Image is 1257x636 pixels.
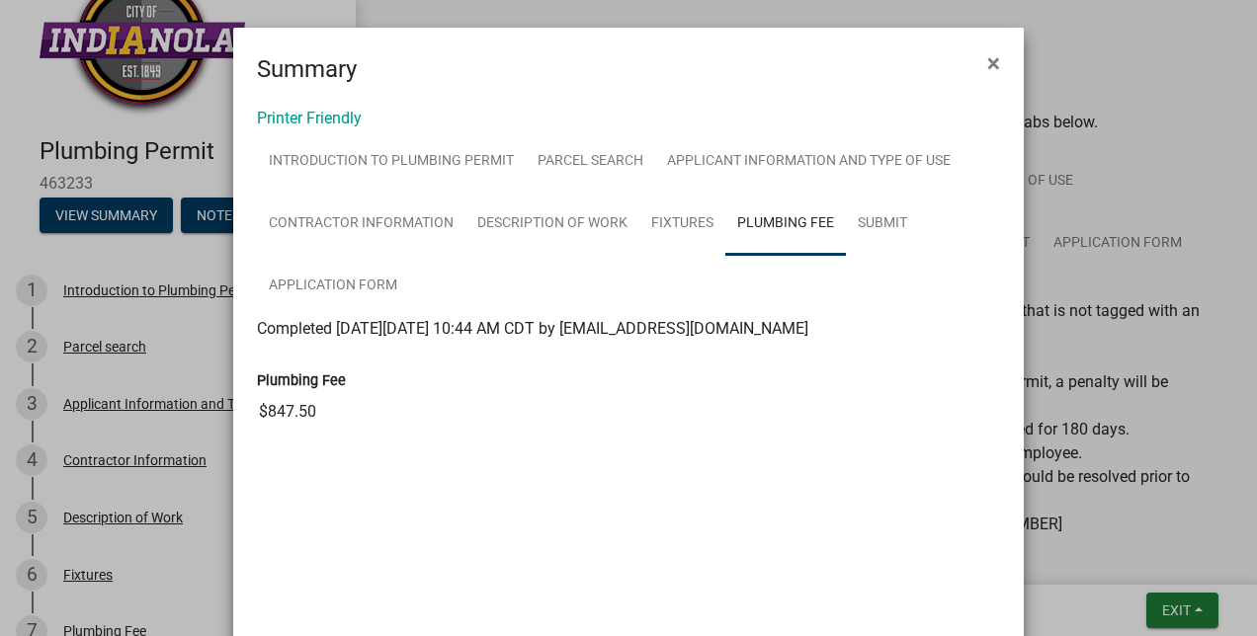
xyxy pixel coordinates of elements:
a: Fixtures [639,193,725,256]
a: Introduction to Plumbing Permit [257,130,526,194]
a: Contractor Information [257,193,465,256]
h4: Summary [257,51,357,87]
span: Completed [DATE][DATE] 10:44 AM CDT by [EMAIL_ADDRESS][DOMAIN_NAME] [257,319,808,338]
label: Plumbing Fee [257,374,346,388]
a: Description of Work [465,193,639,256]
a: Application Form [257,255,409,318]
a: Printer Friendly [257,109,362,127]
span: × [987,49,1000,77]
a: Applicant Information and Type of Use [655,130,963,194]
a: Submit [846,193,919,256]
a: Parcel search [526,130,655,194]
button: Close [971,36,1016,91]
a: Plumbing Fee [725,193,846,256]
